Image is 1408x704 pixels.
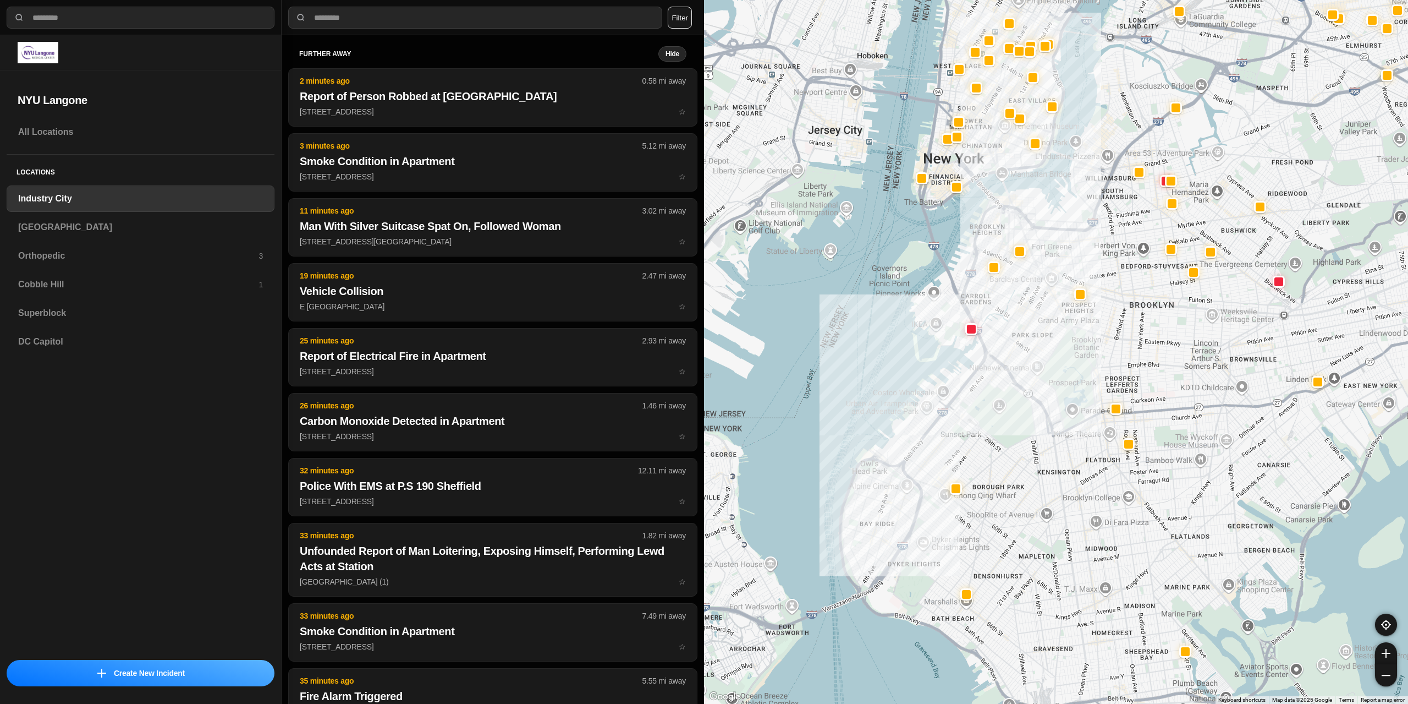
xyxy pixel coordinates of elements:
[642,270,686,281] p: 2.47 mi away
[288,107,697,116] a: 2 minutes ago0.58 mi awayReport of Person Robbed at [GEOGRAPHIC_DATA][STREET_ADDRESS]star
[300,624,686,639] h2: Smoke Condition in Apartment
[288,263,697,321] button: 19 minutes ago2.47 mi awayVehicle CollisionE [GEOGRAPHIC_DATA]star
[300,478,686,494] h2: Police With EMS at P.S 190 Sheffield
[638,465,686,476] p: 12.11 mi away
[288,432,697,441] a: 26 minutes ago1.46 mi awayCarbon Monoxide Detected in Apartment[STREET_ADDRESS]star
[300,301,686,312] p: E [GEOGRAPHIC_DATA]
[300,219,686,234] h2: Man With Silver Suitcase Spat On, Followed Woman
[642,75,686,86] p: 0.58 mi away
[642,205,686,216] p: 3.02 mi away
[679,172,686,181] span: star
[299,50,658,58] h5: further away
[300,400,642,411] p: 26 minutes ago
[300,89,686,104] h2: Report of Person Robbed at [GEOGRAPHIC_DATA]
[7,155,274,185] h5: Locations
[300,366,686,377] p: [STREET_ADDRESS]
[258,279,263,290] p: 1
[18,92,263,108] h2: NYU Langone
[7,214,274,241] a: [GEOGRAPHIC_DATA]
[288,496,697,506] a: 32 minutes ago12.11 mi awayPolice With EMS at P.S 190 Sheffield[STREET_ADDRESS]star
[288,642,697,651] a: 33 minutes ago7.49 mi awaySmoke Condition in Apartment[STREET_ADDRESS]star
[300,431,686,442] p: [STREET_ADDRESS]
[300,335,642,346] p: 25 minutes ago
[18,249,258,263] h3: Orthopedic
[7,243,274,269] a: Orthopedic3
[665,50,679,58] small: Hide
[300,75,642,86] p: 2 minutes ago
[114,668,185,679] p: Create New Incident
[7,119,274,145] a: All Locations
[707,690,743,704] img: Google
[288,133,697,192] button: 3 minutes ago5.12 mi awaySmoke Condition in Apartment[STREET_ADDRESS]star
[1272,697,1332,703] span: Map data ©2025 Google
[1375,614,1397,636] button: recenter
[18,192,263,205] h3: Industry City
[679,302,686,311] span: star
[679,642,686,651] span: star
[642,530,686,541] p: 1.82 mi away
[288,393,697,451] button: 26 minutes ago1.46 mi awayCarbon Monoxide Detected in Apartment[STREET_ADDRESS]star
[679,367,686,376] span: star
[18,278,258,291] h3: Cobble Hill
[14,12,25,23] img: search
[300,348,686,364] h2: Report of Electrical Fire in Apartment
[1375,664,1397,686] button: zoom-out
[300,236,686,247] p: [STREET_ADDRESS][GEOGRAPHIC_DATA]
[18,221,263,234] h3: [GEOGRAPHIC_DATA]
[288,603,697,662] button: 33 minutes ago7.49 mi awaySmoke Condition in Apartment[STREET_ADDRESS]star
[7,660,274,686] button: iconCreate New Incident
[679,107,686,116] span: star
[1361,697,1405,703] a: Report a map error
[18,307,263,320] h3: Superblock
[300,171,686,182] p: [STREET_ADDRESS]
[300,465,638,476] p: 32 minutes ago
[300,106,686,117] p: [STREET_ADDRESS]
[679,577,686,586] span: star
[288,367,697,376] a: 25 minutes ago2.93 mi awayReport of Electrical Fire in Apartment[STREET_ADDRESS]star
[300,205,642,216] p: 11 minutes ago
[300,689,686,704] h2: Fire Alarm Triggered
[295,12,306,23] img: search
[300,283,686,299] h2: Vehicle Collision
[288,577,697,586] a: 33 minutes ago1.82 mi awayUnfounded Report of Man Loitering, Exposing Himself, Performing Lewd Ac...
[1375,642,1397,664] button: zoom-in
[7,271,274,298] a: Cobble Hill1
[18,42,58,63] img: logo
[7,300,274,326] a: Superblock
[288,302,697,311] a: 19 minutes ago2.47 mi awayVehicle CollisionE [GEOGRAPHIC_DATA]star
[97,669,106,678] img: icon
[300,154,686,169] h2: Smoke Condition in Apartment
[300,675,642,686] p: 35 minutes ago
[642,400,686,411] p: 1.46 mi away
[679,432,686,441] span: star
[707,690,743,704] a: Open this area in Google Maps (opens a new window)
[288,458,697,516] button: 32 minutes ago12.11 mi awayPolice With EMS at P.S 190 Sheffield[STREET_ADDRESS]star
[1218,696,1266,704] button: Keyboard shortcuts
[288,68,697,127] button: 2 minutes ago0.58 mi awayReport of Person Robbed at [GEOGRAPHIC_DATA][STREET_ADDRESS]star
[679,497,686,506] span: star
[7,329,274,355] a: DC Capitol
[300,576,686,587] p: [GEOGRAPHIC_DATA] (1)
[300,496,686,507] p: [STREET_ADDRESS]
[1382,671,1390,680] img: zoom-out
[300,530,642,541] p: 33 minutes ago
[300,270,642,281] p: 19 minutes ago
[18,125,263,139] h3: All Locations
[679,237,686,246] span: star
[7,185,274,212] a: Industry City
[288,237,697,246] a: 11 minutes ago3.02 mi awayMan With Silver Suitcase Spat On, Followed Woman[STREET_ADDRESS][GEOGRA...
[288,523,697,597] button: 33 minutes ago1.82 mi awayUnfounded Report of Man Loitering, Exposing Himself, Performing Lewd Ac...
[668,7,692,29] button: Filter
[18,335,263,348] h3: DC Capitol
[300,543,686,574] h2: Unfounded Report of Man Loitering, Exposing Himself, Performing Lewd Acts at Station
[1381,620,1391,630] img: recenter
[642,140,686,151] p: 5.12 mi away
[1339,697,1354,703] a: Terms (opens in new tab)
[1382,649,1390,658] img: zoom-in
[300,413,686,429] h2: Carbon Monoxide Detected in Apartment
[300,610,642,621] p: 33 minutes ago
[288,198,697,257] button: 11 minutes ago3.02 mi awayMan With Silver Suitcase Spat On, Followed Woman[STREET_ADDRESS][GEOGRA...
[642,335,686,346] p: 2.93 mi away
[300,641,686,652] p: [STREET_ADDRESS]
